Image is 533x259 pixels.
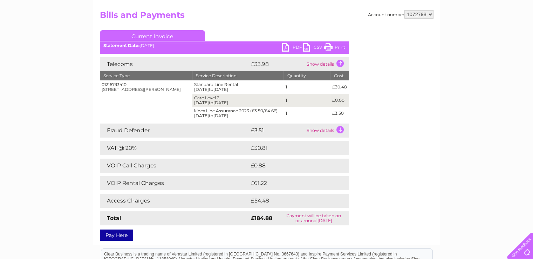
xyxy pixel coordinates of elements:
a: Log out [510,30,526,35]
div: [DATE] [100,43,349,48]
strong: £184.88 [251,215,272,221]
div: 01216793410 [STREET_ADDRESS][PERSON_NAME] [102,82,191,92]
a: Telecoms [447,30,468,35]
td: Fraud Defender [100,124,249,138]
td: 1 [283,80,330,94]
td: £54.48 [249,194,335,208]
td: 1 [283,94,330,107]
td: Telecoms [100,57,249,71]
td: VAT @ 20% [100,141,249,155]
td: £0.88 [249,159,333,173]
td: Show details [305,124,349,138]
a: Water [410,30,423,35]
a: Blog [472,30,482,35]
th: Service Type [100,71,192,80]
th: Quantity [283,71,330,80]
a: CSV [303,43,324,53]
span: to [209,100,213,105]
div: Clear Business is a trading name of Verastar Limited (registered in [GEOGRAPHIC_DATA] No. 3667643... [101,4,432,34]
th: Cost [330,71,348,80]
a: PDF [282,43,303,53]
td: £3.50 [330,107,348,120]
img: logo.png [19,18,54,40]
h2: Bills and Payments [100,10,433,24]
a: Energy [427,30,443,35]
td: £0.00 [330,94,348,107]
a: Contact [486,30,504,35]
td: Standard Line Rental [DATE] [DATE] [192,80,284,94]
td: Care Level 2 [DATE] [DATE] [192,94,284,107]
td: £33.98 [249,57,305,71]
td: £3.51 [249,124,305,138]
strong: Total [107,215,121,221]
a: Current Invoice [100,30,205,41]
td: VOIP Call Charges [100,159,249,173]
td: Payment will be taken on or around [DATE] [279,211,349,225]
a: Pay Here [100,230,133,241]
td: £30.48 [330,80,348,94]
th: Service Description [192,71,284,80]
span: to [209,113,213,118]
div: Account number [368,10,433,19]
td: 1 [283,107,330,120]
span: to [209,87,213,92]
td: kinex Line Assurance 2023 (£3.50/£4.66) [DATE] [DATE] [192,107,284,120]
td: Show details [305,57,349,71]
td: £61.22 [249,176,334,190]
td: £30.81 [249,141,334,155]
a: Print [324,43,345,53]
td: Access Charges [100,194,249,208]
a: 0333 014 3131 [401,4,449,12]
b: Statement Date: [103,43,139,48]
td: VOIP Rental Charges [100,176,249,190]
